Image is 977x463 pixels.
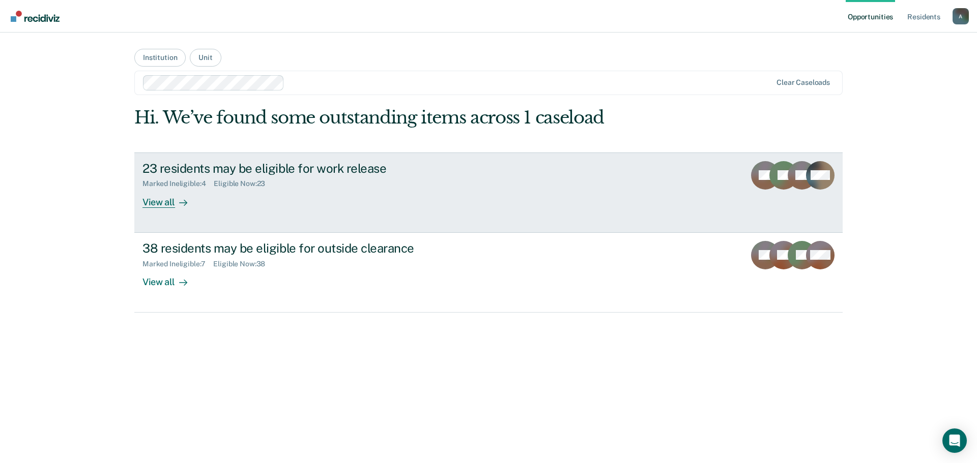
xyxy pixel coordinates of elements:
[142,188,199,208] div: View all
[142,268,199,288] div: View all
[777,78,830,87] div: Clear caseloads
[134,233,843,313] a: 38 residents may be eligible for outside clearanceMarked Ineligible:7Eligible Now:38View all
[942,428,967,453] div: Open Intercom Messenger
[11,11,60,22] img: Recidiviz
[142,161,500,176] div: 23 residents may be eligible for work release
[142,241,500,256] div: 38 residents may be eligible for outside clearance
[953,8,969,24] button: Profile dropdown button
[142,260,213,268] div: Marked Ineligible : 7
[214,179,273,188] div: Eligible Now : 23
[953,8,969,24] div: A
[213,260,273,268] div: Eligible Now : 38
[142,179,214,188] div: Marked Ineligible : 4
[134,152,843,233] a: 23 residents may be eligible for work releaseMarked Ineligible:4Eligible Now:23View all
[190,49,221,67] button: Unit
[134,107,701,128] div: Hi. We’ve found some outstanding items across 1 caseload
[134,49,186,67] button: Institution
